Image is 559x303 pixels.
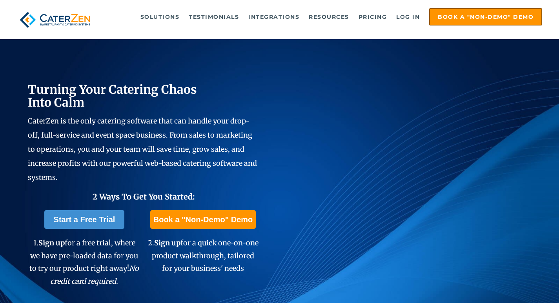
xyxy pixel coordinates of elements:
[28,82,197,110] span: Turning Your Catering Chaos Into Calm
[429,8,542,25] a: Book a "Non-Demo" Demo
[305,9,353,25] a: Resources
[29,238,139,285] span: 1. for a free trial, where we have pre-loaded data for you to try our product right away!
[44,210,125,229] a: Start a Free Trial
[150,210,256,229] a: Book a "Non-Demo" Demo
[17,8,93,31] img: caterzen
[107,8,543,25] div: Navigation Menu
[50,264,139,285] em: No credit card required.
[355,9,391,25] a: Pricing
[148,238,259,273] span: 2. for a quick one-on-one product walkthrough, tailored for your business' needs
[392,9,424,25] a: Log in
[154,238,180,247] span: Sign up
[38,238,65,247] span: Sign up
[28,116,257,182] span: CaterZen is the only catering software that can handle your drop-off, full-service and event spac...
[244,9,303,25] a: Integrations
[137,9,184,25] a: Solutions
[185,9,243,25] a: Testimonials
[93,192,195,201] span: 2 Ways To Get You Started:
